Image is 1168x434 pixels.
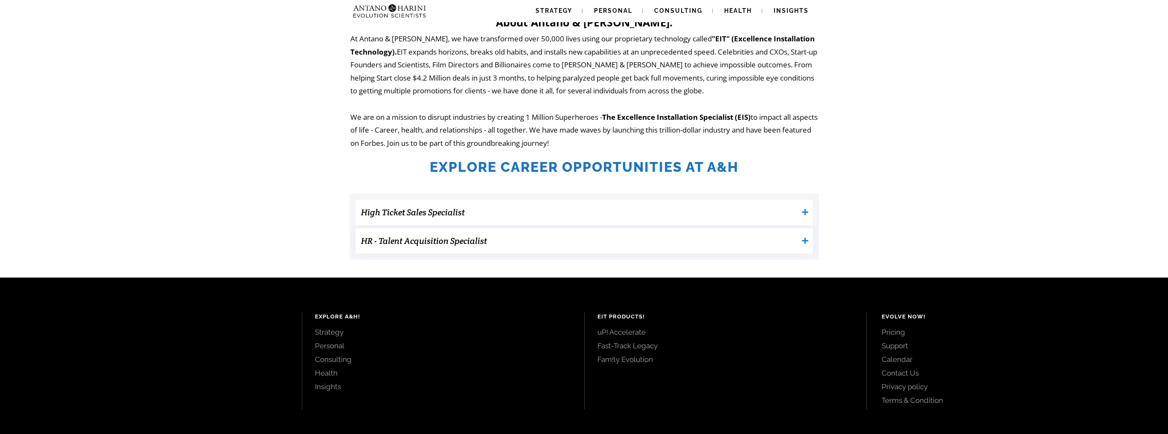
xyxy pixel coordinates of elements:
[602,112,751,122] strong: The Excellence Installation Specialist (EIS)
[315,355,571,364] a: Consulting
[882,312,1149,321] h4: Evolve Now!
[597,341,854,350] a: Fast-Track Legacy
[315,327,571,337] a: Strategy
[654,7,702,14] span: Consulting
[882,327,1149,337] a: Pricing
[597,327,854,337] a: uP! Accelerate
[536,7,572,14] span: Strategy
[315,382,571,391] a: Insights
[882,341,1149,350] a: Support
[350,34,815,57] strong: "EIT" (Excellence Installation Technology).
[315,368,571,378] a: Health
[882,396,1149,405] a: Terms & Condition
[350,32,818,150] p: At Antano & [PERSON_NAME], we have transformed over 50,000 lives using our proprietary technology...
[774,7,809,14] span: Insights
[594,7,632,14] span: Personal
[315,312,571,321] h4: Explore A&H!
[597,312,854,321] h4: EIT Products!
[496,15,673,29] strong: About Antano & [PERSON_NAME]:
[597,355,854,364] a: Fam!ly Evolution
[882,368,1149,378] a: Contact Us
[882,355,1149,364] a: Calendar
[315,341,571,350] a: Personal
[724,7,752,14] span: Health
[361,204,798,221] h3: High Ticket Sales Specialist
[361,232,798,249] h3: HR - Talent Acquisition Specialist
[882,382,1149,391] a: Privacy policy
[350,159,818,175] h2: Explore Career Opportunities at A&H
